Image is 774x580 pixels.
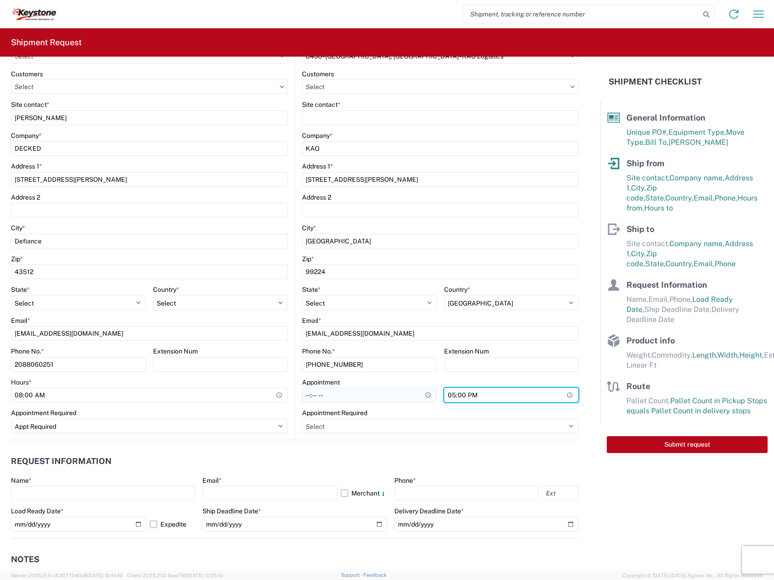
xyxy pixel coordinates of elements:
[626,174,669,182] span: Site contact,
[11,79,288,94] input: Select
[626,224,654,234] span: Ship to
[153,347,198,355] label: Extension Num
[202,507,261,515] label: Ship Deadline Date
[645,194,665,202] span: State,
[202,476,222,485] label: Email
[153,285,179,294] label: Country
[11,316,30,325] label: Email
[11,255,23,263] label: Zip
[394,476,416,485] label: Phone
[11,132,42,140] label: Company
[11,573,123,578] span: Server: 2025.21.0-c63077040a8
[302,132,333,140] label: Company
[394,507,464,515] label: Delivery Deadline Date
[11,347,44,355] label: Phone No.
[187,573,223,578] span: [DATE] 10:25:10
[645,259,665,268] span: State,
[463,5,700,23] input: Shipment, tracking or reference number
[631,184,646,192] span: City,
[542,486,578,501] input: Ext
[11,37,82,48] h2: Shipment Request
[648,295,669,304] span: Email,
[302,100,340,109] label: Site contact
[626,396,767,415] span: Pallet Count in Pickup Stops equals Pallet Count in delivery stops
[626,113,705,122] span: General Information
[669,239,725,248] span: Company name,
[669,174,725,182] span: Company name,
[626,295,648,304] span: Name,
[626,239,669,248] span: Site contact,
[669,295,692,304] span: Phone,
[444,347,489,355] label: Extension Num
[626,158,664,168] span: Ship from
[11,378,32,386] label: Hours
[302,162,333,170] label: Address 1
[644,305,711,314] span: Ship Deadline Date,
[11,285,30,294] label: State
[626,128,668,137] span: Unique PO#,
[302,224,316,232] label: City
[668,138,728,147] span: [PERSON_NAME]
[609,76,702,87] h2: Shipment Checklist
[717,351,739,359] span: Width,
[626,351,652,359] span: Weight,
[715,259,736,268] span: Phone
[11,224,25,232] label: City
[302,347,335,355] label: Phone No.
[626,280,707,290] span: Request Information
[665,259,694,268] span: Country,
[11,193,40,201] label: Address 2
[302,316,321,325] label: Email
[341,572,364,578] a: Support
[302,70,334,78] label: Customers
[739,351,764,359] span: Height,
[150,517,195,532] label: Expedite
[11,457,111,466] h2: Request Information
[302,409,367,417] label: Appointment Required
[668,128,726,137] span: Equipment Type,
[626,381,650,391] span: Route
[631,249,646,258] span: City,
[665,194,694,202] span: Country,
[341,486,387,501] label: Merchant
[626,336,675,345] span: Product info
[644,204,673,212] span: Hours to
[694,194,715,202] span: Email,
[626,396,670,405] span: Pallet Count,
[302,255,314,263] label: Zip
[11,476,32,485] label: Name
[302,193,331,201] label: Address 2
[645,138,668,147] span: Bill To,
[11,100,49,109] label: Site contact
[87,573,123,578] span: [DATE] 10:41:40
[652,351,692,359] span: Commodity,
[715,194,737,202] span: Phone,
[11,70,43,78] label: Customers
[694,259,715,268] span: Email,
[302,378,340,386] label: Appointment
[607,436,768,453] button: Submit request
[302,285,321,294] label: State
[127,573,223,578] span: Client: 2025.21.0-faee749
[302,79,578,94] input: Select
[622,571,763,580] span: Copyright © [DATE]-[DATE] Agistix Inc., All Rights Reserved
[11,409,76,417] label: Appointment Required
[444,285,470,294] label: Country
[363,572,387,578] a: Feedback
[11,507,64,515] label: Load Ready Date
[11,162,42,170] label: Address 1
[11,555,39,564] h2: Notes
[692,351,717,359] span: Length,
